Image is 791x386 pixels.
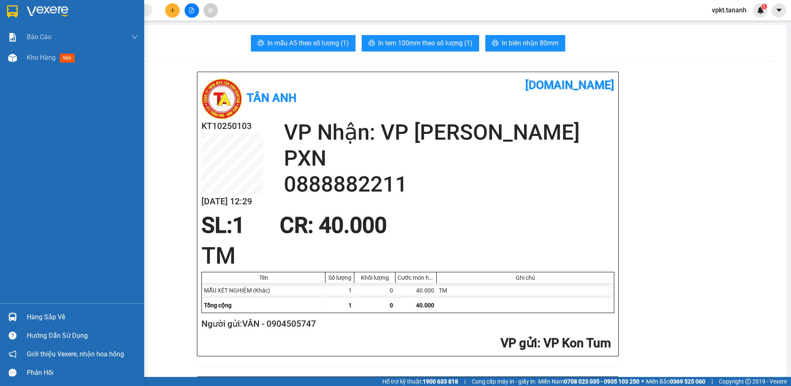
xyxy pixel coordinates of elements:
[232,213,245,238] span: 1
[70,7,137,27] div: VP [PERSON_NAME]
[492,40,498,47] span: printer
[131,34,138,40] span: down
[757,7,764,14] img: icon-new-feature
[382,377,458,386] span: Hỗ trợ kỹ thuật:
[564,378,639,385] strong: 0708 023 035 - 0935 103 250
[27,349,124,359] span: Giới thiệu Vexere, nhận hoa hồng
[349,302,352,309] span: 1
[328,274,352,281] div: Số lượng
[8,313,17,321] img: warehouse-icon
[70,37,137,48] div: 0888882211
[356,274,393,281] div: Khối lượng
[7,27,65,37] div: VÂN
[772,3,786,18] button: caret-down
[398,274,434,281] div: Cước món hàng
[423,378,458,385] strong: 1900 633 818
[485,35,565,51] button: printerIn biên nhận 80mm
[538,377,639,386] span: Miền Nam
[439,274,612,281] div: Ghi chú
[284,145,614,171] h2: PXN
[247,91,297,105] b: Tân Anh
[251,35,356,51] button: printerIn mẫu A5 theo số lượng (1)
[775,7,783,14] span: caret-down
[27,32,51,42] span: Báo cáo
[204,302,232,309] span: Tổng cộng
[525,78,614,92] b: [DOMAIN_NAME]
[705,5,753,15] span: vpkt.tananh
[745,379,751,384] span: copyright
[280,213,387,238] span: CR : 40.000
[472,377,536,386] span: Cung cấp máy in - giấy in:
[9,369,16,377] span: message
[8,54,17,62] img: warehouse-icon
[325,283,354,298] div: 1
[761,4,767,9] sup: 1
[201,195,263,208] h2: [DATE] 12:29
[208,7,213,13] span: aim
[354,283,395,298] div: 0
[8,33,17,42] img: solution-icon
[165,3,180,18] button: plus
[502,38,559,48] span: In biên nhận 80mm
[204,3,218,18] button: aim
[204,274,323,281] div: Tên
[201,317,611,331] h2: Người gửi: VÂN - 0904505747
[284,119,614,145] h2: VP Nhận: VP [PERSON_NAME]
[501,336,537,350] span: VP gửi
[390,302,393,309] span: 0
[201,78,243,119] img: logo.jpg
[646,377,705,386] span: Miền Bắc
[362,35,479,51] button: printerIn tem 100mm theo số lượng (1)
[202,283,325,298] div: MẪU XÉT NGHIỆM (Khác)
[201,240,614,272] h1: TM
[6,53,66,63] div: 40.000
[27,330,138,342] div: Hướng dẫn sử dụng
[378,38,473,48] span: In tem 100mm theo số lượng (1)
[284,171,614,197] h2: 0888882211
[7,7,65,27] div: VP Kon Tum
[201,335,611,352] h2: : VP Kon Tum
[9,332,16,339] span: question-circle
[201,119,263,133] h2: KT10250103
[464,377,466,386] span: |
[437,283,614,298] div: TM
[189,7,194,13] span: file-add
[267,38,349,48] span: In mẫu A5 theo số lượng (1)
[70,27,137,37] div: PXN
[70,8,90,16] span: Nhận:
[27,367,138,379] div: Phản hồi
[641,380,644,383] span: ⚪️
[170,7,176,13] span: plus
[257,40,264,47] span: printer
[7,8,20,16] span: Gửi:
[185,3,199,18] button: file-add
[763,4,765,9] span: 1
[711,377,713,386] span: |
[6,54,19,63] span: CR :
[416,302,434,309] span: 40.000
[368,40,375,47] span: printer
[7,37,65,48] div: 0904505747
[7,5,18,18] img: logo-vxr
[60,54,75,63] span: mới
[201,213,232,238] span: SL:
[27,311,138,323] div: Hàng sắp về
[27,54,56,61] span: Kho hàng
[670,378,705,385] strong: 0369 525 060
[9,350,16,358] span: notification
[395,283,437,298] div: 40.000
